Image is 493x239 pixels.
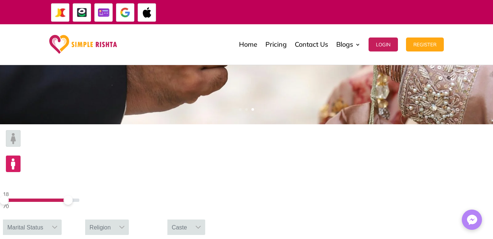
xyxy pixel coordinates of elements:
[3,202,79,211] div: 70
[295,26,328,63] a: Contact Us
[369,38,398,51] button: Login
[265,26,287,63] a: Pricing
[336,26,360,63] a: Blogs
[3,220,48,235] div: Marital Status
[465,213,479,227] img: Messenger
[85,220,115,235] div: Religion
[369,26,398,63] a: Login
[239,108,242,111] a: 1
[3,190,79,199] div: 18
[245,108,248,111] a: 2
[167,220,192,235] div: Caste
[251,108,254,111] a: 3
[239,26,257,63] a: Home
[406,26,444,63] a: Register
[406,38,444,51] button: Register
